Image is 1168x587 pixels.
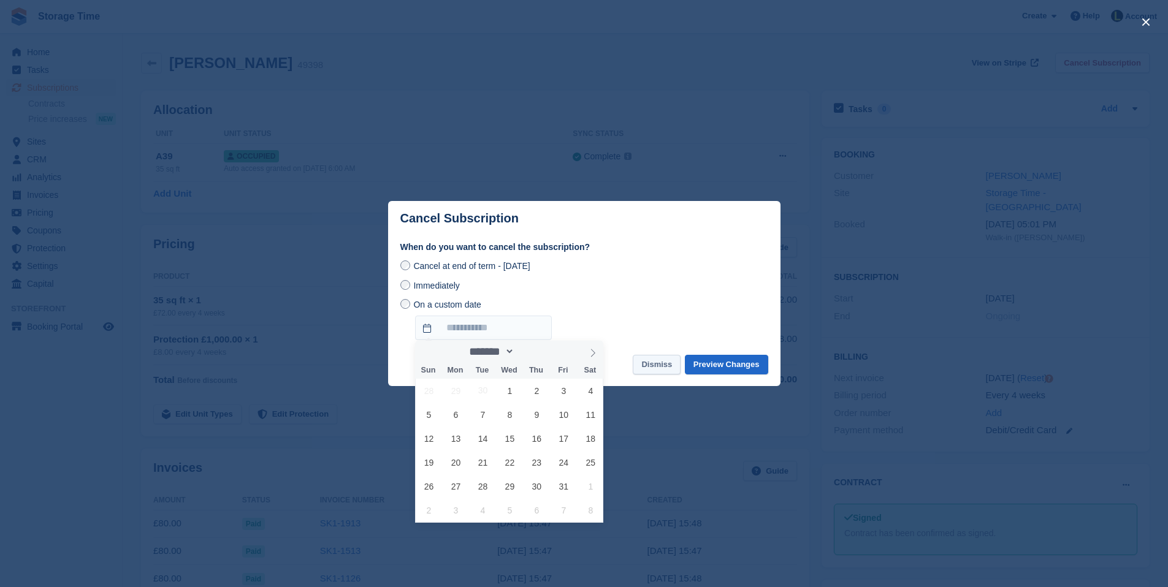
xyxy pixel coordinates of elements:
span: October 9, 2025 [525,403,549,426]
span: October 18, 2025 [579,426,603,450]
span: October 12, 2025 [417,426,441,450]
span: October 13, 2025 [444,426,468,450]
span: November 4, 2025 [471,498,495,522]
span: October 14, 2025 [471,426,495,450]
input: On a custom date [415,316,552,340]
span: Fri [549,366,576,374]
span: October 6, 2025 [444,403,468,426]
select: Month [465,345,515,358]
span: October 11, 2025 [579,403,603,426]
span: October 28, 2025 [471,474,495,498]
span: October 19, 2025 [417,450,441,474]
span: November 5, 2025 [498,498,522,522]
span: November 6, 2025 [525,498,549,522]
span: October 20, 2025 [444,450,468,474]
input: Immediately [400,280,410,290]
input: On a custom date [400,299,410,309]
span: September 28, 2025 [417,379,441,403]
span: November 1, 2025 [579,474,603,498]
span: October 1, 2025 [498,379,522,403]
span: October 5, 2025 [417,403,441,426]
span: Sat [576,366,603,374]
span: September 30, 2025 [471,379,495,403]
span: October 16, 2025 [525,426,549,450]
span: October 4, 2025 [579,379,603,403]
span: September 29, 2025 [444,379,468,403]
span: October 8, 2025 [498,403,522,426]
span: October 31, 2025 [552,474,576,498]
span: October 23, 2025 [525,450,549,474]
span: Thu [522,366,549,374]
label: When do you want to cancel the subscription? [400,241,768,254]
input: Year [514,345,553,358]
span: October 17, 2025 [552,426,576,450]
button: Dismiss [633,355,681,375]
span: Immediately [413,281,459,290]
span: October 30, 2025 [525,474,549,498]
span: November 8, 2025 [579,498,603,522]
span: October 22, 2025 [498,450,522,474]
p: Cancel Subscription [400,211,519,225]
span: October 27, 2025 [444,474,468,498]
span: October 25, 2025 [579,450,603,474]
span: November 3, 2025 [444,498,468,522]
span: October 29, 2025 [498,474,522,498]
button: close [1136,12,1156,32]
input: Cancel at end of term - [DATE] [400,260,410,270]
span: October 2, 2025 [525,379,549,403]
span: November 7, 2025 [552,498,576,522]
span: Tue [468,366,495,374]
span: November 2, 2025 [417,498,441,522]
span: On a custom date [413,300,481,309]
span: October 21, 2025 [471,450,495,474]
span: October 10, 2025 [552,403,576,426]
span: October 26, 2025 [417,474,441,498]
span: Cancel at end of term - [DATE] [413,261,530,271]
span: October 7, 2025 [471,403,495,426]
span: Wed [495,366,522,374]
span: October 15, 2025 [498,426,522,450]
span: October 3, 2025 [552,379,576,403]
span: Sun [415,366,442,374]
button: Preview Changes [685,355,768,375]
span: October 24, 2025 [552,450,576,474]
span: Mon [441,366,468,374]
